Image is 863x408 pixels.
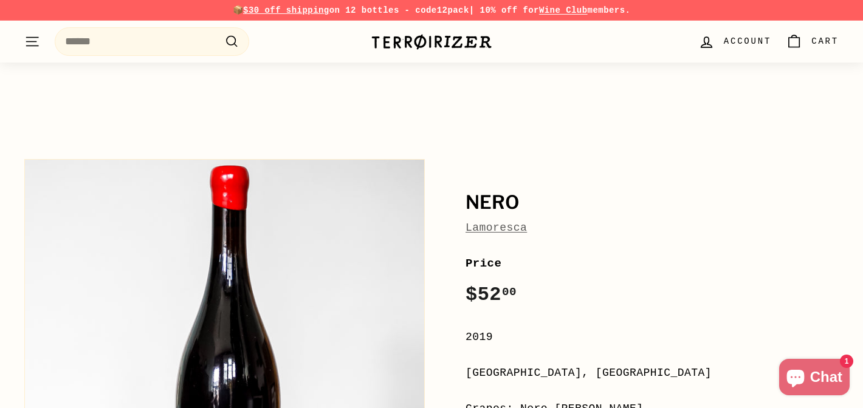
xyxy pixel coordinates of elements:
label: Price [466,254,839,273]
sup: 00 [502,285,517,299]
strong: 12pack [437,5,469,15]
a: Account [691,24,779,59]
a: Lamoresca [466,222,527,234]
inbox-online-store-chat: Shopify online store chat [775,359,853,398]
a: Wine Club [539,5,588,15]
div: [GEOGRAPHIC_DATA], [GEOGRAPHIC_DATA] [466,364,839,382]
span: $30 off shipping [243,5,329,15]
a: Cart [779,24,846,59]
span: Cart [811,35,839,48]
div: 2019 [466,328,839,346]
span: $52 [466,284,517,306]
h1: Nero [466,192,839,213]
p: 📦 on 12 bottles - code | 10% off for members. [24,4,839,17]
span: Account [724,35,771,48]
